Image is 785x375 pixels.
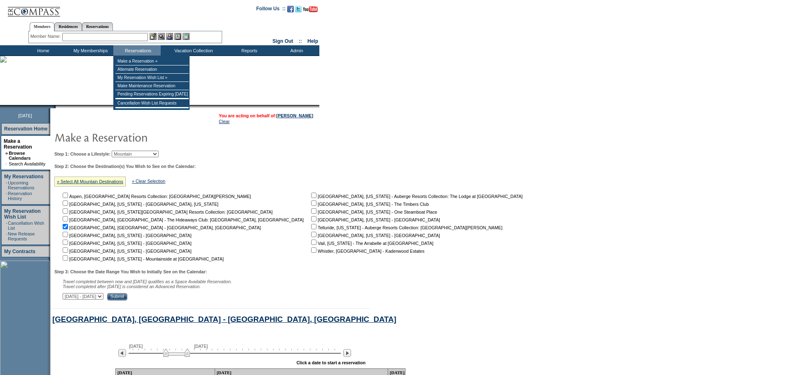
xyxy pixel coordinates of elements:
td: · [6,231,7,241]
span: [DATE] [129,344,143,349]
nobr: Aspen, [GEOGRAPHIC_DATA] Resorts Collection: [GEOGRAPHIC_DATA][PERSON_NAME] [61,194,251,199]
div: Member Name: [30,33,62,40]
nobr: [GEOGRAPHIC_DATA], [US_STATE] - Mountainside at [GEOGRAPHIC_DATA] [61,256,224,261]
a: My Contracts [4,249,35,254]
b: Step 2: Choose the Destination(s) You Wish to See on the Calendar: [54,164,196,169]
input: Submit [107,293,127,300]
b: Step 1: Choose a Lifestyle: [54,151,110,156]
a: Browse Calendars [9,151,30,161]
b: Step 3: Choose the Date Range You Wish to Initially See on the Calendar: [54,269,207,274]
span: [DATE] [194,344,208,349]
img: pgTtlMakeReservation.gif [54,129,219,145]
td: · [5,161,8,166]
a: New Release Requests [8,231,35,241]
td: · [6,191,7,201]
img: Reservations [174,33,181,40]
nobr: [GEOGRAPHIC_DATA], [GEOGRAPHIC_DATA] - [GEOGRAPHIC_DATA], [GEOGRAPHIC_DATA] [61,225,261,230]
a: Reservations [82,22,113,31]
nobr: [GEOGRAPHIC_DATA], [US_STATE] - [GEOGRAPHIC_DATA] [61,249,192,254]
td: Pending Reservations Expiring [DATE] [115,90,189,98]
img: b_calculator.gif [183,33,190,40]
td: My Reservation Wish List » [115,74,189,82]
a: Follow us on Twitter [295,8,302,13]
a: » Clear Selection [132,179,165,184]
span: [DATE] [18,113,32,118]
a: My Reservation Wish List [4,208,41,220]
nobr: Whistler, [GEOGRAPHIC_DATA] - Kadenwood Estates [309,249,424,254]
td: Alternate Reservation [115,65,189,74]
td: · [6,180,7,190]
img: Follow us on Twitter [295,6,302,12]
td: My Memberships [66,45,113,56]
img: Become our fan on Facebook [287,6,294,12]
nobr: [GEOGRAPHIC_DATA], [US_STATE] - [GEOGRAPHIC_DATA] [309,233,440,238]
nobr: [GEOGRAPHIC_DATA], [GEOGRAPHIC_DATA] - The Hideaways Club: [GEOGRAPHIC_DATA], [GEOGRAPHIC_DATA] [61,217,304,222]
a: [PERSON_NAME] [277,113,313,118]
span: You are acting on behalf of: [219,113,313,118]
img: View [158,33,165,40]
a: » Select All Mountain Destinations [57,179,123,184]
a: Members [30,22,55,31]
nobr: [GEOGRAPHIC_DATA], [US_STATE] - [GEOGRAPHIC_DATA] [309,217,440,222]
nobr: [GEOGRAPHIC_DATA], [US_STATE][GEOGRAPHIC_DATA] Resorts Collection: [GEOGRAPHIC_DATA] [61,210,272,214]
img: b_edit.gif [150,33,157,40]
nobr: [GEOGRAPHIC_DATA], [US_STATE] - [GEOGRAPHIC_DATA] [61,241,192,246]
a: Make a Reservation [4,138,32,150]
img: Next [343,349,351,357]
a: Subscribe to our YouTube Channel [303,8,318,13]
a: Reservation Home [4,126,47,132]
nobr: [GEOGRAPHIC_DATA], [US_STATE] - [GEOGRAPHIC_DATA], [US_STATE] [61,202,218,207]
a: Cancellation Wish List [8,221,44,231]
td: Make Maintenance Reservation [115,82,189,90]
td: Reports [225,45,272,56]
a: Residences [54,22,82,31]
a: Clear [219,119,230,124]
td: Follow Us :: [256,5,286,15]
img: Subscribe to our YouTube Channel [303,6,318,12]
td: Reservations [113,45,161,56]
img: Impersonate [166,33,173,40]
nobr: [GEOGRAPHIC_DATA], [US_STATE] - The Timbers Club [309,202,429,207]
td: · [6,221,7,231]
nobr: Telluride, [US_STATE] - Auberge Resorts Collection: [GEOGRAPHIC_DATA][PERSON_NAME] [309,225,502,230]
b: » [5,151,8,156]
span: Travel completed between now and [DATE] qualifies as a Space Available Reservation. [63,279,232,284]
div: Click a date to start a reservation [296,360,366,365]
nobr: Travel completed after [DATE] is considered an Advanced Reservation. [63,284,201,289]
a: Upcoming Reservations [8,180,34,190]
img: promoShadowLeftCorner.gif [53,105,56,108]
span: :: [299,38,302,44]
td: Home [19,45,66,56]
nobr: [GEOGRAPHIC_DATA], [US_STATE] - Auberge Resorts Collection: The Lodge at [GEOGRAPHIC_DATA] [309,194,523,199]
a: My Reservations [4,174,43,179]
nobr: Vail, [US_STATE] - The Arrabelle at [GEOGRAPHIC_DATA] [309,241,434,246]
td: Cancellation Wish List Requests [115,99,189,107]
td: Vacation Collection [161,45,225,56]
a: Sign Out [272,38,293,44]
a: Search Availability [9,161,45,166]
a: Reservation History [8,191,32,201]
a: [GEOGRAPHIC_DATA], [GEOGRAPHIC_DATA] - [GEOGRAPHIC_DATA], [GEOGRAPHIC_DATA] [52,315,396,324]
td: Make a Reservation » [115,57,189,65]
img: Previous [118,349,126,357]
nobr: [GEOGRAPHIC_DATA], [US_STATE] - [GEOGRAPHIC_DATA] [61,233,192,238]
nobr: [GEOGRAPHIC_DATA], [US_STATE] - One Steamboat Place [309,210,437,214]
a: Help [307,38,318,44]
td: Admin [272,45,319,56]
a: Become our fan on Facebook [287,8,294,13]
